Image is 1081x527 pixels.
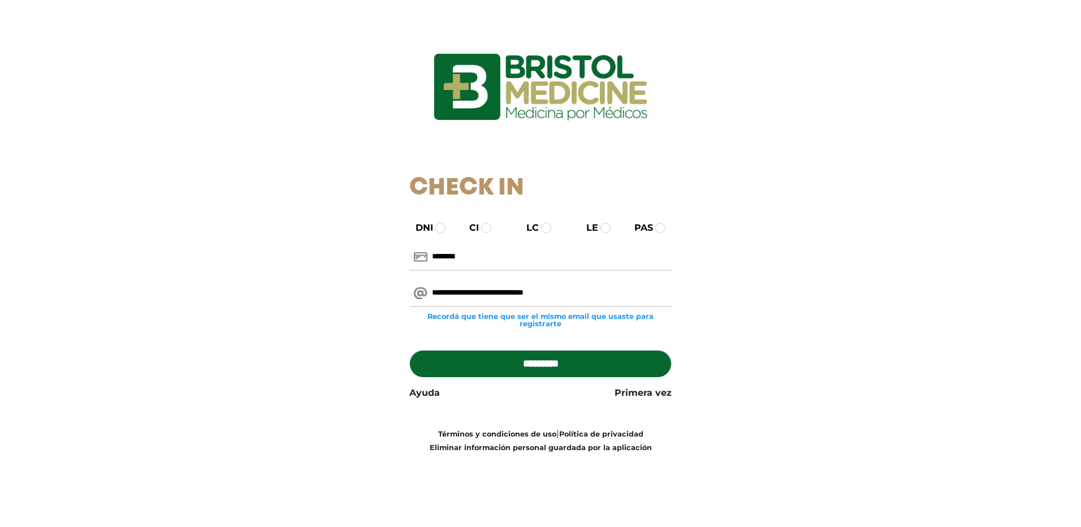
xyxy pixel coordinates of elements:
h1: Check In [409,174,672,202]
a: Ayuda [409,386,440,400]
a: Eliminar información personal guardada por la aplicación [430,443,652,452]
a: Primera vez [615,386,672,400]
label: CI [459,221,479,235]
small: Recordá que tiene que ser el mismo email que usaste para registrarte [409,313,672,327]
a: Política de privacidad [559,430,643,438]
img: logo_ingresarbristol.jpg [388,14,693,161]
label: LE [576,221,598,235]
label: DNI [405,221,433,235]
a: Términos y condiciones de uso [438,430,556,438]
div: | [401,427,681,454]
label: LC [516,221,539,235]
label: PAS [624,221,653,235]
